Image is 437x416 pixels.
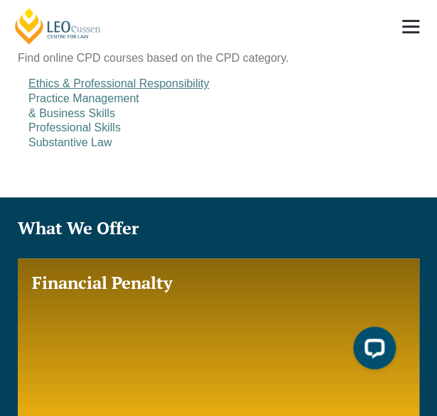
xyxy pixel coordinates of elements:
a: Professional Skills [28,121,121,133]
a: Ethics & Professional Responsibility [28,77,209,89]
iframe: LiveChat chat widget [342,321,401,381]
h3: Financial Penalty [32,273,405,293]
a: [PERSON_NAME] Centre for Law [13,7,103,45]
a: Substantive Law [28,136,112,148]
h2: What We Offer [18,219,419,237]
p: Find online CPD courses based on the CPD category. [18,51,419,66]
a: Practice Management& Business Skills [28,92,139,119]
